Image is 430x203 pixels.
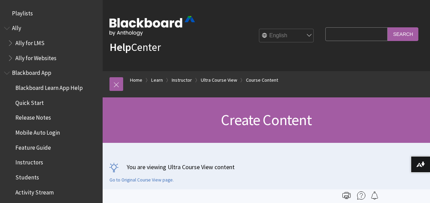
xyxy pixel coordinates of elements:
span: Quick Start [15,97,44,106]
a: Go to Original Course View page. [109,177,174,183]
span: Blackboard Learn App Help [15,82,83,91]
img: More help [357,191,365,200]
img: Blackboard by Anthology [109,16,195,36]
span: Mobile Auto Login [15,127,60,136]
nav: Book outline for Playlists [4,8,99,19]
input: Search [388,27,418,41]
a: Ultra Course View [201,76,237,84]
a: Course Content [246,76,278,84]
span: Activity Stream [15,187,54,196]
strong: Help [109,40,131,54]
span: Create Content [221,110,312,129]
span: Playlists [12,8,33,17]
span: Ally [12,23,21,32]
a: HelpCenter [109,40,161,54]
a: Learn [151,76,163,84]
img: Print [342,191,351,200]
span: Feature Guide [15,142,51,151]
span: Students [15,172,39,181]
nav: Book outline for Anthology Ally Help [4,23,99,64]
a: Instructor [172,76,192,84]
span: Ally for LMS [15,37,44,46]
select: Site Language Selector [259,29,314,43]
span: Ally for Websites [15,52,56,62]
a: Home [130,76,142,84]
img: Follow this page [370,191,379,200]
span: Instructors [15,157,43,166]
p: You are viewing Ultra Course View content [109,163,423,171]
span: Release Notes [15,112,51,121]
span: Blackboard App [12,67,51,77]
